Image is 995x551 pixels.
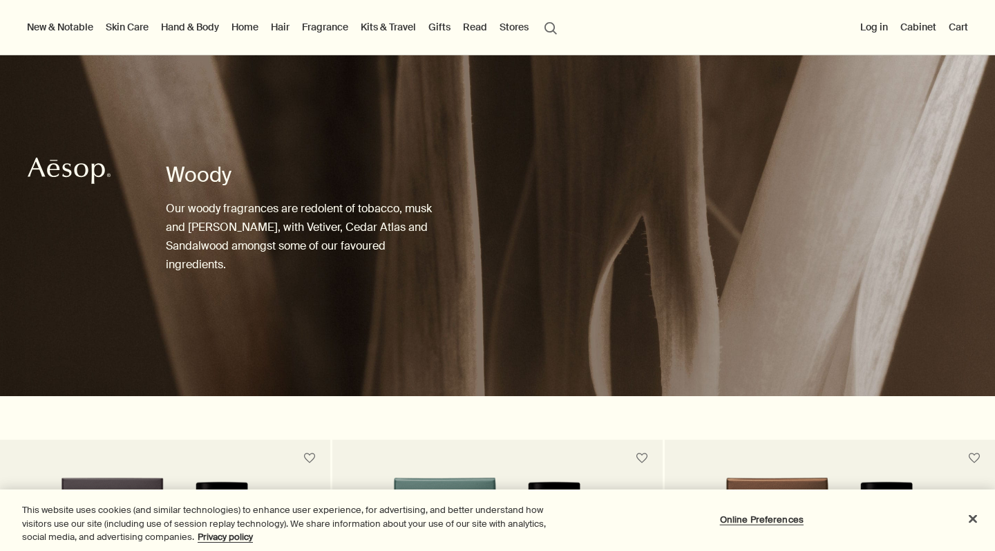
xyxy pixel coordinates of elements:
div: This website uses cookies (and similar technologies) to enhance user experience, for advertising,... [22,503,547,544]
a: Fragrance [299,18,351,36]
svg: Aesop [28,157,111,185]
button: Close [958,503,988,534]
a: Hair [268,18,292,36]
a: More information about your privacy, opens in a new tab [198,531,253,543]
a: Kits & Travel [358,18,419,36]
button: Cart [946,18,971,36]
a: Read [460,18,490,36]
button: Log in [857,18,891,36]
button: New & Notable [24,18,96,36]
h1: Woody [166,161,442,189]
a: Home [229,18,261,36]
button: Stores [497,18,531,36]
a: Hand & Body [158,18,222,36]
p: Our woody fragrances are redolent of tobacco, musk and [PERSON_NAME], with Vetiver, Cedar Atlas a... [166,199,442,274]
a: Skin Care [103,18,151,36]
a: Aesop [24,153,114,192]
a: Cabinet [898,18,939,36]
button: Save to cabinet [629,446,654,471]
button: Online Preferences, Opens the preference center dialog [719,505,805,533]
button: Save to cabinet [962,446,987,471]
button: Save to cabinet [297,446,322,471]
button: Open search [538,14,563,40]
a: Gifts [426,18,453,36]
